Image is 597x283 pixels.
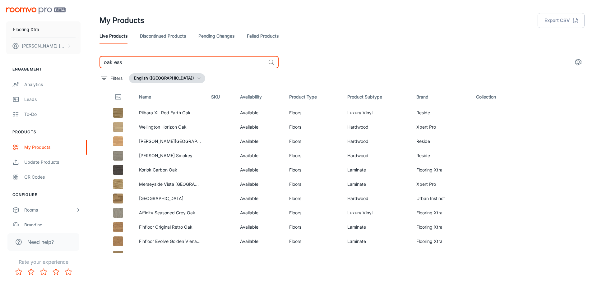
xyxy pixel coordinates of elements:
[99,56,266,68] input: Search
[411,249,471,263] td: Flooring Xtra
[411,163,471,177] td: Flooring Xtra
[411,134,471,148] td: Reside
[24,174,81,180] div: QR Codes
[206,88,235,106] th: SKU
[139,138,201,145] p: [PERSON_NAME][GEOGRAPHIC_DATA]
[27,238,54,246] span: Need help?
[284,134,342,148] td: Floors
[6,38,81,54] button: [PERSON_NAME] [PERSON_NAME]
[235,206,284,220] td: Available
[342,106,412,120] td: Luxury Vinyl
[114,93,122,101] svg: Thumbnail
[342,220,412,234] td: Laminate
[342,206,412,220] td: Luxury Vinyl
[342,249,412,263] td: Laminate
[198,29,234,43] a: Pending Changes
[411,177,471,191] td: Xpert Pro
[5,258,82,266] p: Rate your experience
[99,15,144,26] h1: My Products
[25,266,37,278] button: Rate 2 star
[139,252,201,259] p: Finfloor XL Legacy [PERSON_NAME]
[24,96,81,103] div: Leads
[284,234,342,249] td: Floors
[471,88,521,106] th: Collection
[411,120,471,134] td: Xpert Pro
[235,220,284,234] td: Available
[62,266,75,278] button: Rate 5 star
[235,249,284,263] td: Available
[99,29,127,43] a: Live Products
[24,221,81,228] div: Branding
[139,124,201,130] p: Wellington Horizon Oak
[139,209,201,216] p: Affinity Seasoned Grey Oak
[411,88,471,106] th: Brand
[342,177,412,191] td: Laminate
[139,238,201,245] p: Finfloor Evolve Golden Viena Oak
[411,191,471,206] td: Urban Instinct
[24,159,81,166] div: Update Products
[50,266,62,278] button: Rate 4 star
[284,206,342,220] td: Floors
[6,7,66,14] img: Roomvo PRO Beta
[37,266,50,278] button: Rate 3 star
[411,206,471,220] td: Flooring Xtra
[411,220,471,234] td: Flooring Xtra
[342,191,412,206] td: Hardwood
[572,56,585,68] button: settings
[140,29,186,43] a: Discontinued Products
[99,73,124,83] button: filter
[342,148,412,163] td: Hardwood
[284,163,342,177] td: Floors
[284,106,342,120] td: Floors
[411,234,471,249] td: Flooring Xtra
[411,148,471,163] td: Reside
[235,234,284,249] td: Available
[235,177,284,191] td: Available
[235,120,284,134] td: Available
[134,88,206,106] th: Name
[139,224,201,231] p: Finfloor Original Retro Oak
[284,191,342,206] td: Floors
[235,191,284,206] td: Available
[284,220,342,234] td: Floors
[342,88,412,106] th: Product Subtype
[342,134,412,148] td: Hardwood
[24,111,81,118] div: To-do
[284,88,342,106] th: Product Type
[235,148,284,163] td: Available
[284,249,342,263] td: Floors
[284,148,342,163] td: Floors
[139,195,201,202] p: [GEOGRAPHIC_DATA]
[284,120,342,134] td: Floors
[13,26,39,33] p: Flooring Xtra
[139,152,201,159] p: [PERSON_NAME] Smokey
[24,207,76,213] div: Rooms
[235,88,284,106] th: Availability
[6,21,81,38] button: Flooring Xtra
[110,75,123,82] p: Filters
[235,134,284,148] td: Available
[139,109,201,116] p: Pilbara XL Red Earth Oak
[342,234,412,249] td: Laminate
[139,181,201,188] p: Merseyside Vista [GEOGRAPHIC_DATA]
[411,106,471,120] td: Reside
[22,43,66,49] p: [PERSON_NAME] [PERSON_NAME]
[247,29,279,43] a: Failed Products
[235,163,284,177] td: Available
[129,73,205,83] button: English ([GEOGRAPHIC_DATA])
[139,167,201,173] p: Korlok Carbon Oak
[342,120,412,134] td: Hardwood
[12,266,25,278] button: Rate 1 star
[235,106,284,120] td: Available
[24,144,81,151] div: My Products
[342,163,412,177] td: Laminate
[284,177,342,191] td: Floors
[24,81,81,88] div: Analytics
[538,13,585,28] button: Export CSV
